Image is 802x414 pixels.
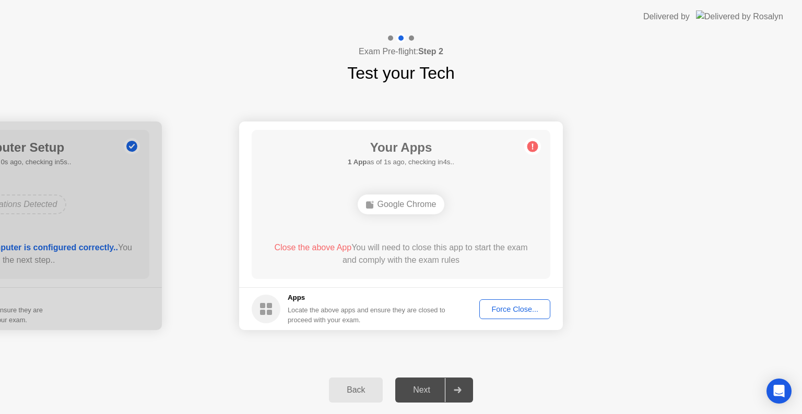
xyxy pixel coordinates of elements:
h4: Exam Pre-flight: [359,45,443,58]
span: Close the above App [274,243,351,252]
button: Back [329,378,383,403]
div: Next [398,385,445,395]
div: Force Close... [483,305,547,313]
h1: Your Apps [348,138,454,157]
h5: as of 1s ago, checking in4s.. [348,157,454,167]
div: You will need to close this app to start the exam and comply with the exam rules [267,241,536,266]
h5: Apps [288,293,446,303]
div: Google Chrome [358,194,445,214]
b: Step 2 [418,47,443,56]
button: Force Close... [479,299,550,319]
div: Locate the above apps and ensure they are closed to proceed with your exam. [288,305,446,325]
b: 1 App [348,158,367,166]
h1: Test your Tech [347,60,455,86]
div: Delivered by [643,10,690,23]
img: Delivered by Rosalyn [696,10,783,22]
div: Back [332,385,380,395]
button: Next [395,378,473,403]
div: Open Intercom Messenger [766,379,792,404]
